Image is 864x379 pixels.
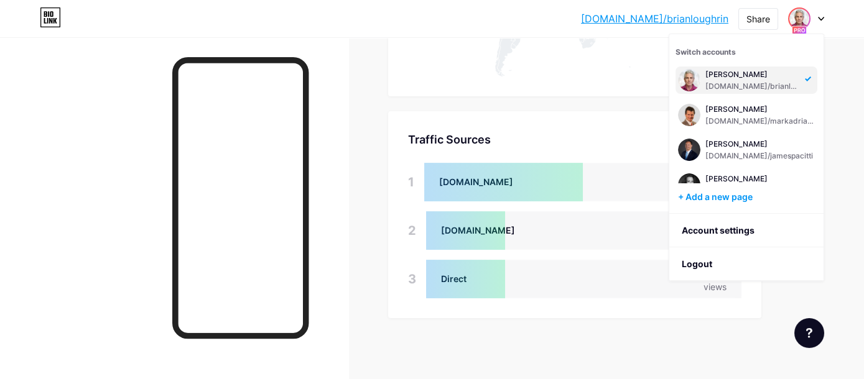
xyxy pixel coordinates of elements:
div: [DOMAIN_NAME]/markadriangoodman [705,116,815,126]
div: Traffic Sources [408,131,741,148]
div: 3 [408,260,416,298]
img: thelegalpodcast [678,69,700,91]
path: Chile [495,31,503,76]
path: French Southern Territories [629,66,631,68]
path: Argentina [497,35,515,76]
div: [DOMAIN_NAME]/jamespacitti [705,151,813,161]
path: Falkland Islands (Malvinas) [508,70,511,71]
div: [DOMAIN_NAME]/brianloughrin [705,81,801,91]
path: South Africa [580,35,596,49]
img: thelegalpodcast [678,173,700,196]
div: [PERSON_NAME] [705,139,813,149]
a: Account settings [669,214,824,247]
path: Eswatini [593,39,595,41]
div: [PERSON_NAME] [705,174,815,184]
a: [DOMAIN_NAME]/brianloughrin [581,11,728,26]
div: 2 [408,211,416,250]
div: [PERSON_NAME] [705,70,801,80]
div: [PERSON_NAME] [705,104,815,114]
path: Lesotho [590,42,592,44]
div: Share [746,12,770,25]
img: thelegalpodcast [789,9,809,29]
div: 1 [408,163,414,201]
div: + Add a new page [678,191,817,203]
li: Logout [669,247,824,281]
span: Switch accounts [676,47,736,57]
img: thelegalpodcast [678,104,700,126]
div: views [704,280,727,293]
img: thelegalpodcast [678,139,700,161]
path: Uruguay [511,43,516,49]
